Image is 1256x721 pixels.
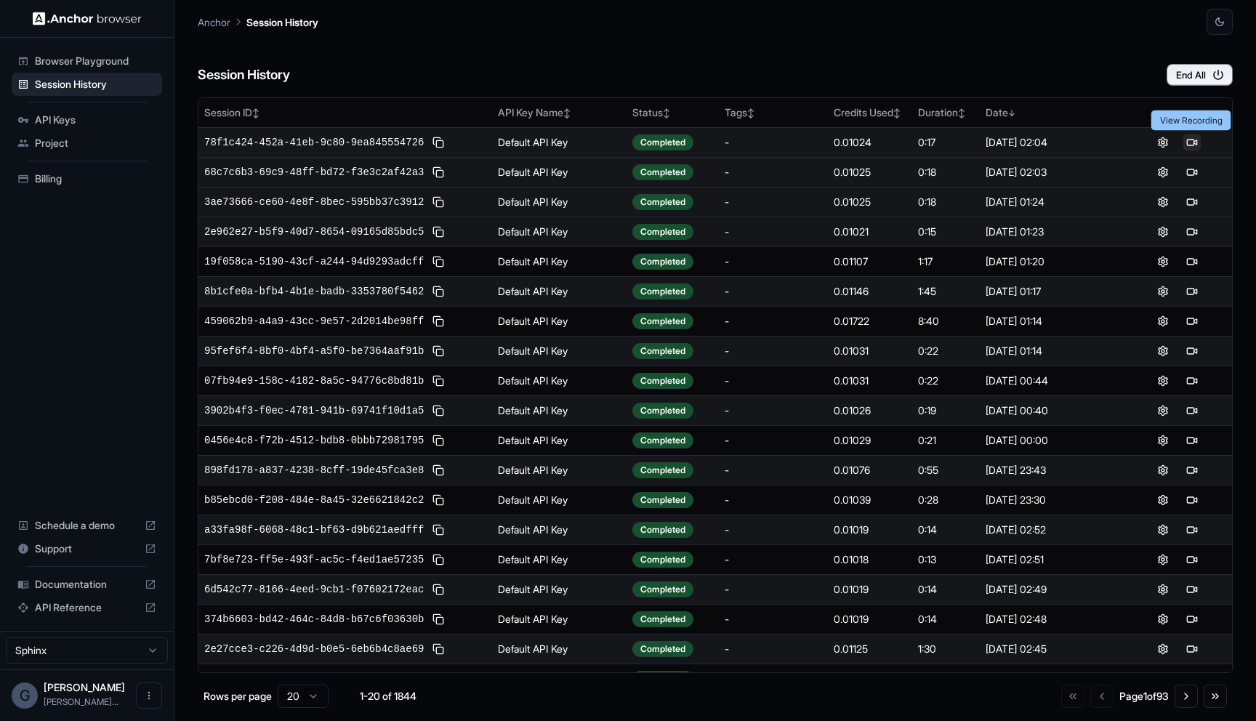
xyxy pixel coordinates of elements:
div: Completed [632,671,693,687]
td: Default API Key [492,664,627,693]
div: Status [632,105,713,120]
div: - [725,552,822,567]
div: 0:14 [918,672,975,686]
div: [DATE] 02:49 [986,582,1116,597]
div: Date [986,105,1116,120]
span: 07fb94e9-158c-4182-8a5c-94776c8bd81b [204,374,424,388]
div: API Reference [12,596,162,619]
div: - [725,314,822,329]
div: - [725,344,822,358]
div: - [725,493,822,507]
div: 0.01019 [834,523,906,537]
span: ↕ [893,108,901,118]
td: Default API Key [492,544,627,574]
div: - [725,523,822,537]
span: 898fd178-a837-4238-8cff-19de45fca3e8 [204,463,424,478]
span: gabriel@sphinxhq.com [44,696,118,707]
div: 0:28 [918,493,975,507]
div: - [725,284,822,299]
span: 8b1cfe0a-bfb4-4b1e-badb-3353780f5462 [204,284,424,299]
div: Completed [632,134,693,150]
div: [DATE] 02:52 [986,523,1116,537]
td: Default API Key [492,217,627,246]
div: - [725,254,822,269]
td: Default API Key [492,157,627,187]
div: API Keys [12,108,162,132]
div: Completed [632,254,693,270]
p: Anchor [198,15,230,30]
div: 0.01025 [834,165,906,180]
div: Schedule a demo [12,514,162,537]
div: 8:40 [918,314,975,329]
td: Default API Key [492,366,627,395]
div: [DATE] 01:14 [986,344,1116,358]
div: - [725,195,822,209]
td: Default API Key [492,306,627,336]
div: 0:18 [918,195,975,209]
div: 0.01125 [834,642,906,656]
div: - [725,225,822,239]
div: Session ID [204,105,486,120]
div: - [725,403,822,418]
div: 0.01031 [834,344,906,358]
div: 0:22 [918,374,975,388]
span: Gabriel Taboada [44,681,125,693]
div: API Key Name [498,105,621,120]
span: 7bf8e723-ff5e-493f-ac5c-f4ed1ae57235 [204,552,424,567]
div: Completed [632,313,693,329]
span: ↕ [252,108,259,118]
div: 0.01076 [834,463,906,478]
td: Default API Key [492,127,627,157]
div: 0.01019 [834,612,906,627]
td: Default API Key [492,574,627,604]
div: 0:18 [918,165,975,180]
span: Schedule a demo [35,518,139,533]
span: Session History [35,77,156,92]
div: 0:21 [918,433,975,448]
span: API Keys [35,113,156,127]
p: Session History [246,15,318,30]
span: Support [35,541,139,556]
span: Documentation [35,577,139,592]
div: Completed [632,432,693,448]
span: 78f1c424-452a-41eb-9c80-9ea845554726 [204,135,424,150]
div: 0.01024 [834,135,906,150]
div: [DATE] 02:51 [986,552,1116,567]
div: - [725,433,822,448]
div: 0.01018 [834,552,906,567]
div: Session History [12,73,162,96]
span: Billing [35,172,156,186]
span: ↓ [1008,108,1015,118]
div: Completed [632,403,693,419]
div: [DATE] 00:44 [986,374,1116,388]
div: Billing [12,167,162,190]
div: 0.01026 [834,403,906,418]
div: 0.01039 [834,493,906,507]
span: 9c8c578d-a7ea-48ca-8911-601d7e3bfcb0 [204,672,424,686]
div: Documentation [12,573,162,596]
div: [DATE] 02:03 [986,165,1116,180]
td: Default API Key [492,455,627,485]
div: View Recording [1151,110,1231,131]
div: Completed [632,522,693,538]
div: 0.01019 [834,582,906,597]
div: 0:14 [918,612,975,627]
div: Tags [725,105,822,120]
div: 0.01107 [834,254,906,269]
td: Default API Key [492,515,627,544]
div: Completed [632,164,693,180]
div: [DATE] 02:44 [986,672,1116,686]
td: Default API Key [492,604,627,634]
div: - [725,612,822,627]
div: [DATE] 02:04 [986,135,1116,150]
span: ↕ [958,108,965,118]
div: 0:14 [918,582,975,597]
div: Credits Used [834,105,906,120]
div: Duration [918,105,975,120]
div: [DATE] 01:17 [986,284,1116,299]
div: Completed [632,581,693,597]
span: API Reference [35,600,139,615]
div: 0.01029 [834,433,906,448]
div: Browser Playground [12,49,162,73]
div: Completed [632,194,693,210]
